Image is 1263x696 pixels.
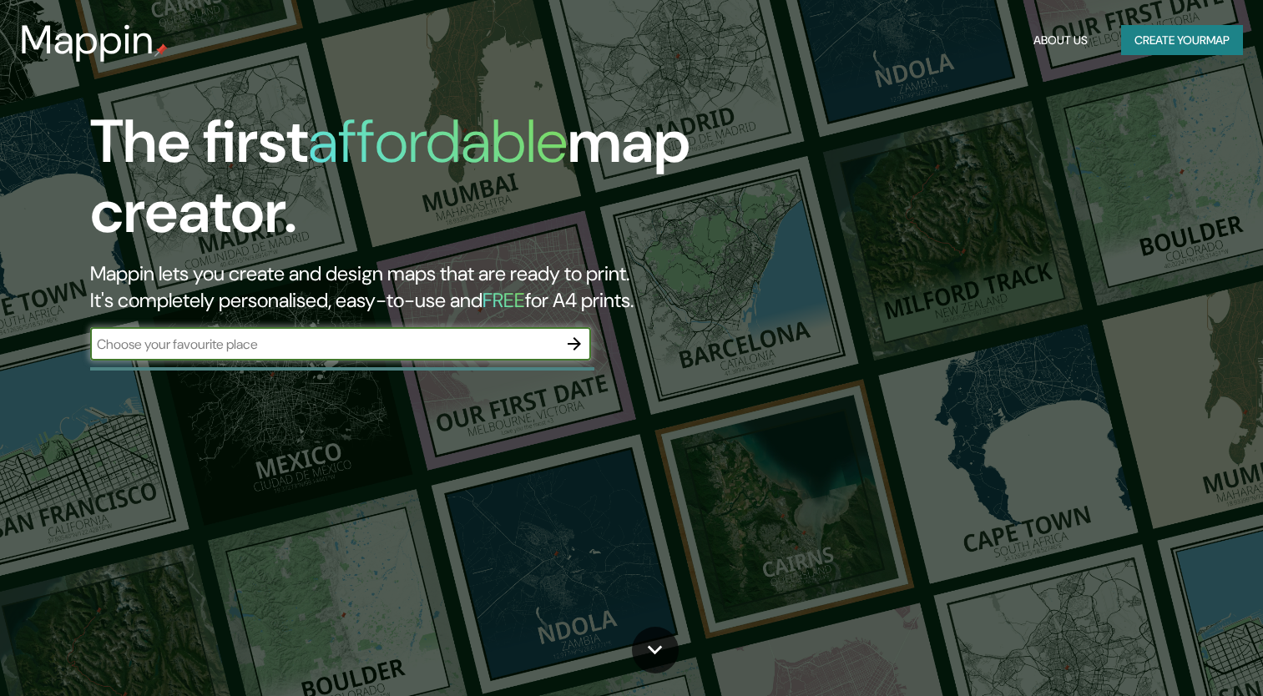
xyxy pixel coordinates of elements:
[1121,25,1243,56] button: Create yourmap
[482,287,525,313] h5: FREE
[90,260,722,314] h2: Mappin lets you create and design maps that are ready to print. It's completely personalised, eas...
[154,43,168,57] img: mappin-pin
[308,103,568,180] h1: affordable
[90,107,722,260] h1: The first map creator.
[1027,25,1094,56] button: About Us
[90,335,558,354] input: Choose your favourite place
[20,17,154,63] h3: Mappin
